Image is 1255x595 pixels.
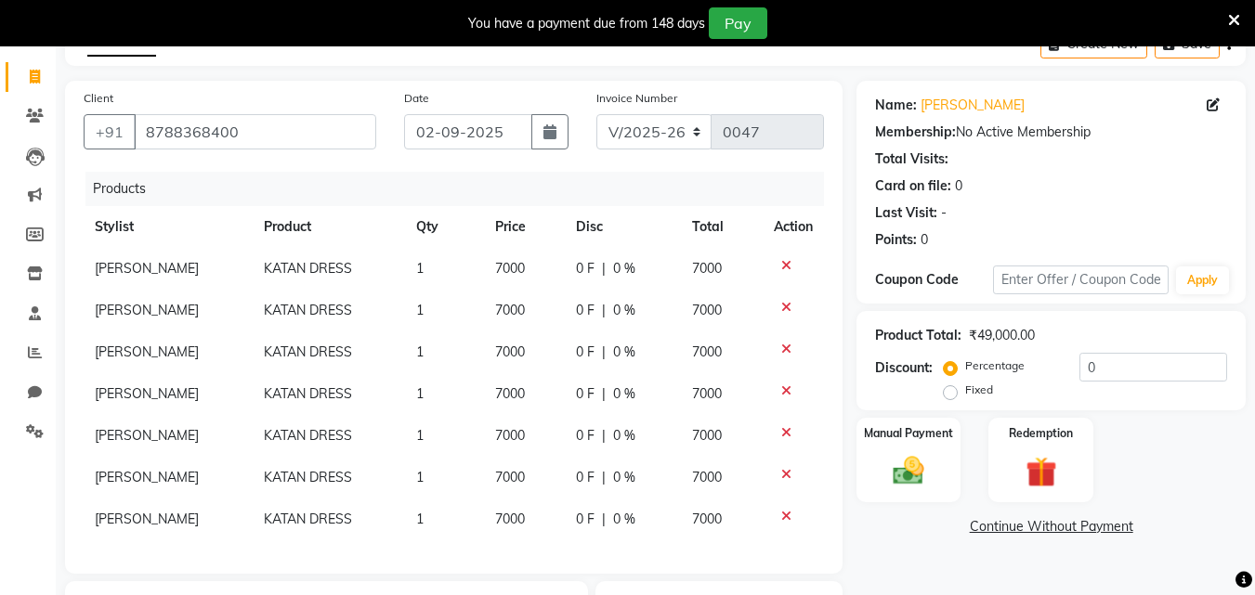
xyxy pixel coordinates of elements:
[613,426,635,446] span: 0 %
[565,206,681,248] th: Disc
[613,384,635,404] span: 0 %
[416,469,424,485] span: 1
[864,425,953,442] label: Manual Payment
[85,172,838,206] div: Products
[602,510,606,529] span: |
[253,206,405,248] th: Product
[1176,266,1229,294] button: Apply
[416,385,424,402] span: 1
[264,343,352,360] span: KATAN DRESS
[405,206,484,248] th: Qty
[84,206,253,248] th: Stylist
[921,96,1025,115] a: [PERSON_NAME]
[613,510,635,529] span: 0 %
[576,384,595,404] span: 0 F
[709,7,767,39] button: Pay
[965,357,1025,374] label: Percentage
[1009,425,1073,442] label: Redemption
[875,358,933,378] div: Discount:
[602,343,606,362] span: |
[681,206,763,248] th: Total
[84,90,113,107] label: Client
[264,302,352,318] span: KATAN DRESS
[495,427,525,444] span: 7000
[495,385,525,402] span: 7000
[495,469,525,485] span: 7000
[264,427,352,444] span: KATAN DRESS
[969,326,1035,345] div: ₹49,000.00
[95,385,199,402] span: [PERSON_NAME]
[602,384,606,404] span: |
[1016,453,1066,491] img: _gift.svg
[134,114,376,149] input: Search by Name/Mobile/Email/Code
[692,511,722,527] span: 7000
[95,343,199,360] span: [PERSON_NAME]
[95,302,199,318] span: [PERSON_NAME]
[860,517,1242,537] a: Continue Without Payment
[763,206,824,248] th: Action
[941,203,947,223] div: -
[468,14,705,33] div: You have a payment due from 148 days
[875,123,956,142] div: Membership:
[875,176,951,196] div: Card on file:
[875,123,1227,142] div: No Active Membership
[602,426,606,446] span: |
[965,382,993,398] label: Fixed
[602,259,606,278] span: |
[596,90,677,107] label: Invoice Number
[264,511,352,527] span: KATAN DRESS
[692,427,722,444] span: 7000
[602,301,606,320] span: |
[416,260,424,277] span: 1
[416,427,424,444] span: 1
[883,453,934,488] img: _cash.svg
[576,343,595,362] span: 0 F
[416,343,424,360] span: 1
[613,301,635,320] span: 0 %
[495,302,525,318] span: 7000
[95,260,199,277] span: [PERSON_NAME]
[955,176,962,196] div: 0
[875,270,992,290] div: Coupon Code
[875,96,917,115] div: Name:
[495,260,525,277] span: 7000
[875,326,961,345] div: Product Total:
[264,469,352,485] span: KATAN DRESS
[576,510,595,529] span: 0 F
[495,343,525,360] span: 7000
[692,302,722,318] span: 7000
[416,511,424,527] span: 1
[484,206,566,248] th: Price
[84,114,136,149] button: +91
[692,469,722,485] span: 7000
[576,259,595,278] span: 0 F
[95,427,199,444] span: [PERSON_NAME]
[692,343,722,360] span: 7000
[95,511,199,527] span: [PERSON_NAME]
[602,468,606,487] span: |
[576,426,595,446] span: 0 F
[875,203,937,223] div: Last Visit:
[613,468,635,487] span: 0 %
[495,511,525,527] span: 7000
[692,385,722,402] span: 7000
[613,343,635,362] span: 0 %
[576,468,595,487] span: 0 F
[404,90,429,107] label: Date
[993,265,1169,294] input: Enter Offer / Coupon Code
[264,260,352,277] span: KATAN DRESS
[921,230,928,250] div: 0
[576,301,595,320] span: 0 F
[264,385,352,402] span: KATAN DRESS
[416,302,424,318] span: 1
[95,469,199,485] span: [PERSON_NAME]
[692,260,722,277] span: 7000
[613,259,635,278] span: 0 %
[875,149,948,169] div: Total Visits:
[875,230,917,250] div: Points:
